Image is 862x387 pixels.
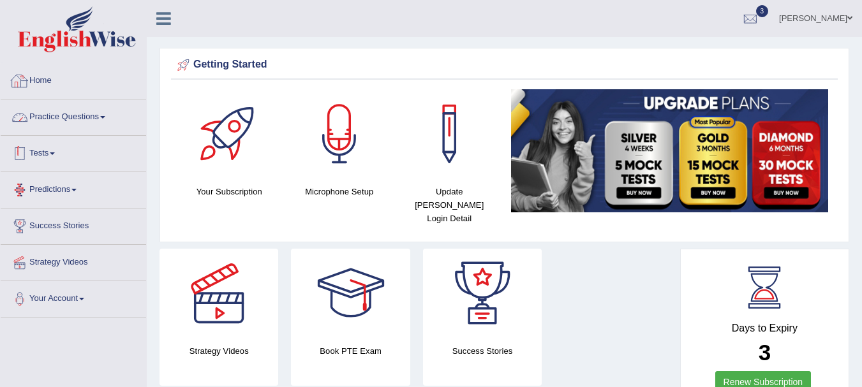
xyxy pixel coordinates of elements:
a: Predictions [1,172,146,204]
b: 3 [759,340,771,365]
a: Success Stories [1,208,146,240]
h4: Days to Expiry [695,323,835,334]
img: small5.jpg [511,89,829,212]
span: 3 [756,5,769,17]
h4: Update [PERSON_NAME] Login Detail [401,185,498,225]
h4: Microphone Setup [291,185,389,198]
a: Practice Questions [1,99,146,131]
h4: Success Stories [423,344,542,358]
a: Home [1,63,146,95]
a: Strategy Videos [1,245,146,277]
a: Your Account [1,281,146,313]
a: Tests [1,136,146,168]
h4: Book PTE Exam [291,344,410,358]
div: Getting Started [174,55,835,75]
h4: Your Subscription [181,185,278,198]
h4: Strategy Videos [160,344,278,358]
